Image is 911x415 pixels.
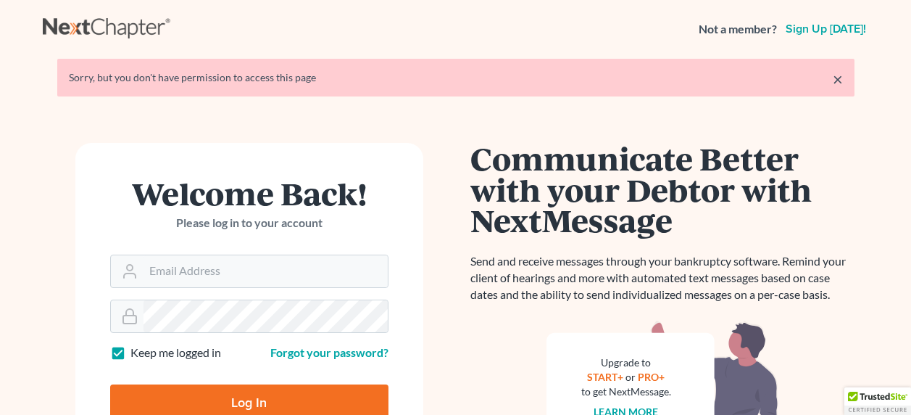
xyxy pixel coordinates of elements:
[143,255,388,287] input: Email Address
[581,356,671,370] div: Upgrade to
[130,345,221,361] label: Keep me logged in
[625,371,636,383] span: or
[699,21,777,38] strong: Not a member?
[69,70,843,85] div: Sorry, but you don't have permission to access this page
[587,371,623,383] a: START+
[581,385,671,399] div: to get NextMessage.
[470,253,854,303] p: Send and receive messages through your bankruptcy software. Remind your client of hearings and mo...
[638,371,665,383] a: PRO+
[110,215,388,231] p: Please log in to your account
[270,345,388,359] a: Forgot your password?
[110,178,388,209] h1: Welcome Back!
[844,387,911,415] div: TrustedSite Certified
[833,70,843,88] a: ×
[783,23,869,35] a: Sign up [DATE]!
[470,143,854,236] h1: Communicate Better with your Debtor with NextMessage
